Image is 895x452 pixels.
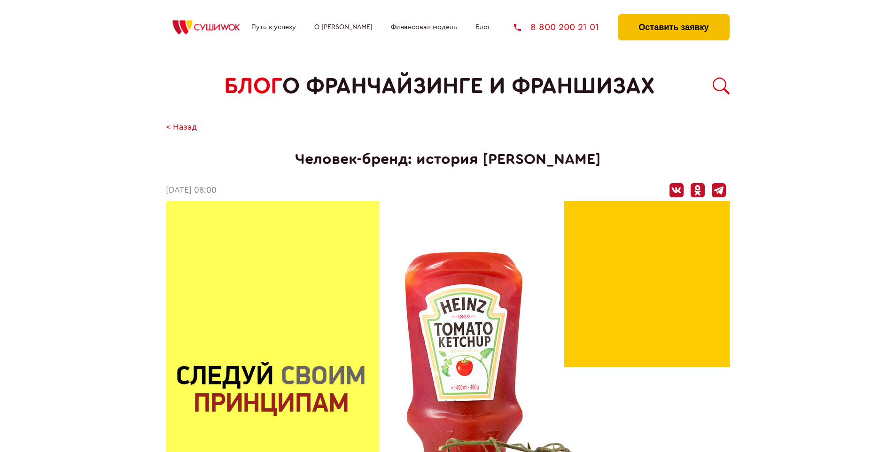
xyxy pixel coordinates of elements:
a: О [PERSON_NAME] [314,23,373,31]
a: Путь к успеху [251,23,296,31]
a: Блог [475,23,490,31]
h1: Человек-бренд: история [PERSON_NAME] [166,151,730,168]
a: Финансовая модель [391,23,457,31]
span: БЛОГ [224,73,282,99]
span: 8 800 200 21 01 [530,23,599,32]
a: < Назад [166,123,197,132]
span: о франчайзинге и франшизах [282,73,654,99]
a: 8 800 200 21 01 [514,23,599,32]
time: [DATE] 08:00 [166,186,217,195]
button: Оставить заявку [618,14,729,40]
